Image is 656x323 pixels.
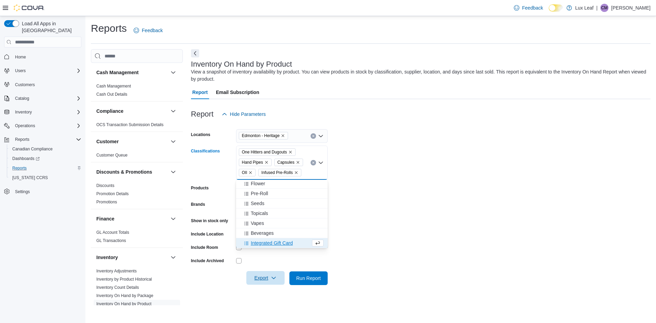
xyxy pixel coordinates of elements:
[91,82,183,101] div: Cash Management
[239,169,256,176] span: OIl
[239,132,288,139] span: Edmonton - Heritage
[10,164,29,172] a: Reports
[96,183,114,188] span: Discounts
[318,160,324,165] button: Close list of options
[96,277,152,282] a: Inventory by Product Historical
[1,66,84,76] button: Users
[289,271,328,285] button: Run Report
[191,202,205,207] label: Brands
[191,258,224,264] label: Include Archived
[251,200,264,207] span: Seeds
[261,169,293,176] span: Infused Pre-Rolls
[14,4,44,11] img: Cova
[7,163,84,173] button: Reports
[191,68,647,83] div: View a snapshot of inventory availability by product. You can view products in stock by classific...
[236,208,328,218] button: Topicals
[96,301,151,307] span: Inventory On Hand by Product
[296,160,300,164] button: Remove Capsules from selection in this group
[1,80,84,90] button: Customers
[96,254,118,261] h3: Inventory
[169,137,177,146] button: Customer
[236,218,328,228] button: Vapes
[96,153,127,158] a: Customer Queue
[239,159,272,166] span: Hand Pipes
[15,96,29,101] span: Catalog
[12,80,81,89] span: Customers
[96,215,168,222] button: Finance
[12,108,35,116] button: Inventory
[277,159,295,166] span: Capsules
[96,215,114,222] h3: Finance
[600,4,609,12] div: Chloe MacIvor
[1,94,84,103] button: Catalog
[191,49,199,57] button: Next
[96,169,168,175] button: Discounts & Promotions
[15,54,26,60] span: Home
[12,175,48,180] span: [US_STATE] CCRS
[596,4,598,12] p: |
[230,111,266,118] span: Hide Parameters
[7,154,84,163] a: Dashboards
[96,277,152,282] span: Inventory by Product Historical
[264,160,269,164] button: Remove Hand Pipes from selection in this group
[12,156,40,161] span: Dashboards
[251,230,274,237] span: Beverages
[15,189,30,194] span: Settings
[251,180,265,187] span: Flower
[12,94,81,103] span: Catalog
[10,154,42,163] a: Dashboards
[1,107,84,117] button: Inventory
[96,108,168,115] button: Compliance
[96,200,117,204] a: Promotions
[96,152,127,158] span: Customer Queue
[96,83,131,89] span: Cash Management
[169,215,177,223] button: Finance
[242,149,287,156] span: One Hitters and Dugouts
[96,84,131,89] a: Cash Management
[15,137,29,142] span: Reports
[216,85,259,99] span: Email Subscription
[96,285,139,290] span: Inventory Count Details
[242,159,263,166] span: Hand Pipes
[96,138,168,145] button: Customer
[311,160,316,165] button: Clear input
[12,122,38,130] button: Operations
[251,220,264,227] span: Vapes
[91,151,183,162] div: Customer
[12,67,28,75] button: Users
[10,145,81,153] span: Canadian Compliance
[242,169,247,176] span: OIl
[15,82,35,88] span: Customers
[96,108,123,115] h3: Compliance
[96,191,129,196] a: Promotion Details
[191,185,209,191] label: Products
[96,293,153,298] a: Inventory On Hand by Package
[236,179,328,189] button: Flower
[12,135,81,144] span: Reports
[239,148,296,156] span: One Hitters and Dugouts
[15,68,26,73] span: Users
[96,69,168,76] button: Cash Management
[12,108,81,116] span: Inventory
[169,68,177,77] button: Cash Management
[511,1,546,15] a: Feedback
[191,231,223,237] label: Include Location
[19,20,81,34] span: Load All Apps in [GEOGRAPHIC_DATA]
[91,228,183,247] div: Finance
[91,181,183,209] div: Discounts & Promotions
[251,240,293,246] span: Integrated Gift Card
[10,164,81,172] span: Reports
[242,132,280,139] span: Edmonton - Heritage
[281,134,285,138] button: Remove Edmonton - Heritage from selection in this group
[10,154,81,163] span: Dashboards
[250,271,281,285] span: Export
[10,145,55,153] a: Canadian Compliance
[4,49,81,214] nav: Complex example
[611,4,651,12] p: [PERSON_NAME]
[91,121,183,132] div: Compliance
[192,85,208,99] span: Report
[96,238,126,243] a: GL Transactions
